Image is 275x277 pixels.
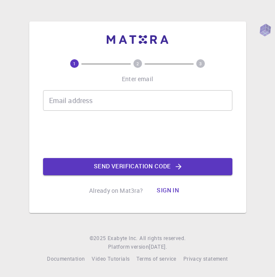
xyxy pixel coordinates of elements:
span: Exabyte Inc. [108,234,138,241]
p: Enter email [122,75,153,83]
iframe: reCAPTCHA [72,118,203,151]
span: Privacy statement [183,255,228,262]
a: Terms of service [136,255,176,263]
span: Terms of service [136,255,176,262]
button: Send verification code [43,158,232,175]
span: Video Tutorials [92,255,130,262]
span: [DATE] . [149,243,167,250]
a: [DATE]. [149,243,167,251]
span: © 2025 [90,234,108,243]
span: Documentation [47,255,85,262]
text: 2 [136,61,139,67]
a: Video Tutorials [92,255,130,263]
p: Already on Mat3ra? [89,186,143,195]
button: Sign in [150,182,186,199]
span: All rights reserved. [139,234,185,243]
a: Exabyte Inc. [108,234,138,243]
a: Privacy statement [183,255,228,263]
text: 3 [199,61,202,67]
a: Documentation [47,255,85,263]
text: 1 [73,61,76,67]
span: Platform version [108,243,149,251]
